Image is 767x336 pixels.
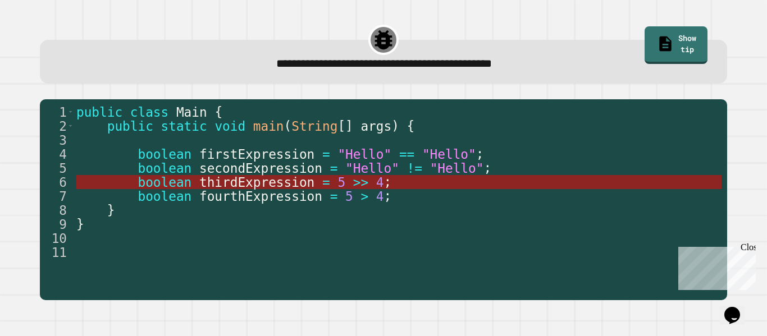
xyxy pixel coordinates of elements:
[67,119,74,133] span: Toggle code folding, rows 2 through 8
[430,161,484,176] span: "Hello"
[161,119,207,134] span: static
[199,147,314,162] span: firstExpression
[40,105,74,119] div: 1
[674,242,756,290] iframe: chat widget
[199,161,322,176] span: secondExpression
[720,291,756,325] iframe: chat widget
[253,119,284,134] span: main
[40,119,74,133] div: 2
[130,105,168,119] span: class
[107,119,153,134] span: public
[376,189,384,204] span: 4
[40,161,74,175] div: 5
[337,147,391,162] span: "Hello"
[76,105,122,119] span: public
[291,119,337,134] span: String
[138,147,191,162] span: boolean
[199,175,314,190] span: thirdExpression
[40,189,74,203] div: 7
[199,189,322,204] span: fourthExpression
[345,189,353,204] span: 5
[399,147,414,162] span: ==
[40,231,74,245] div: 10
[40,203,74,217] div: 8
[422,147,476,162] span: "Hello"
[330,161,338,176] span: =
[214,119,245,134] span: void
[40,175,74,189] div: 6
[322,147,330,162] span: =
[138,161,191,176] span: boolean
[4,4,77,71] div: Chat with us now!Close
[40,217,74,231] div: 9
[176,105,207,119] span: Main
[645,26,707,64] a: Show tip
[360,189,368,204] span: >
[360,119,391,134] span: args
[407,161,422,176] span: !=
[330,189,338,204] span: =
[40,147,74,161] div: 4
[345,161,399,176] span: "Hello"
[337,175,345,190] span: 5
[322,175,330,190] span: =
[376,175,384,190] span: 4
[138,175,191,190] span: boolean
[138,189,191,204] span: boolean
[40,245,74,259] div: 11
[353,175,368,190] span: >>
[67,105,74,119] span: Toggle code folding, rows 1 through 9
[40,133,74,147] div: 3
